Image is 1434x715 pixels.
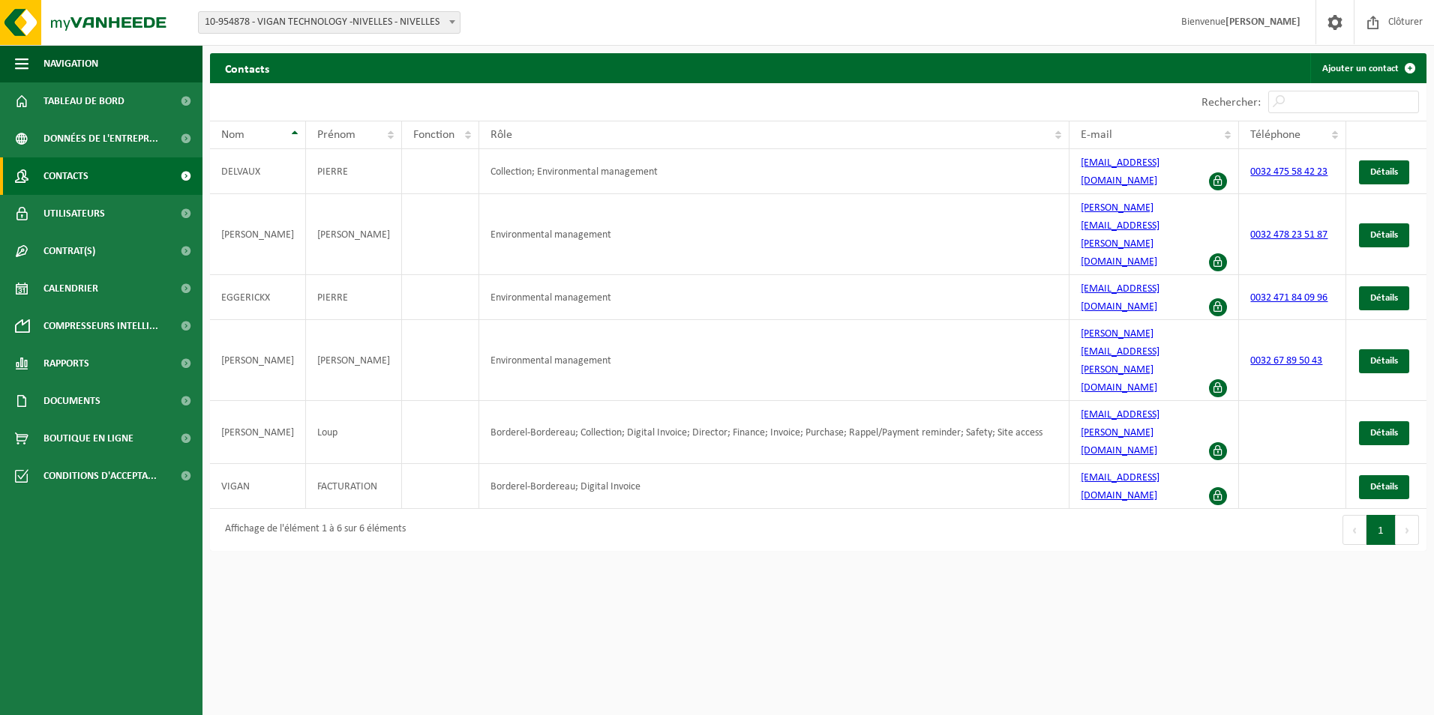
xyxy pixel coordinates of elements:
span: Prénom [317,129,355,141]
span: Détails [1370,230,1398,240]
span: 10-954878 - VIGAN TECHNOLOGY -NIVELLES - NIVELLES [198,11,460,34]
span: Détails [1370,167,1398,177]
td: Loup [306,401,402,464]
a: [EMAIL_ADDRESS][PERSON_NAME][DOMAIN_NAME] [1081,409,1159,456]
td: Collection; Environmental management [479,149,1069,194]
td: Borderel-Bordereau; Collection; Digital Invoice; Director; Finance; Invoice; Purchase; Rappel/Pay... [479,401,1069,464]
a: Détails [1359,349,1409,373]
a: 0032 67 89 50 43 [1250,355,1322,366]
span: Calendrier [43,270,98,307]
span: Boutique en ligne [43,420,133,457]
td: [PERSON_NAME] [306,194,402,275]
td: [PERSON_NAME] [210,194,306,275]
a: Détails [1359,475,1409,499]
td: Environmental management [479,275,1069,320]
a: Détails [1359,421,1409,445]
span: 10-954878 - VIGAN TECHNOLOGY -NIVELLES - NIVELLES [199,12,460,33]
a: [PERSON_NAME][EMAIL_ADDRESS][PERSON_NAME][DOMAIN_NAME] [1081,328,1159,393]
span: Rapports [43,345,89,382]
span: Téléphone [1250,129,1300,141]
span: Nom [221,129,244,141]
span: Tableau de bord [43,82,124,120]
td: FACTURATION [306,464,402,509]
button: 1 [1366,515,1396,545]
a: [PERSON_NAME][EMAIL_ADDRESS][PERSON_NAME][DOMAIN_NAME] [1081,202,1159,268]
td: Borderel-Bordereau; Digital Invoice [479,464,1069,509]
td: Environmental management [479,194,1069,275]
a: 0032 471 84 09 96 [1250,292,1327,304]
span: Contacts [43,157,88,195]
a: Détails [1359,223,1409,247]
button: Next [1396,515,1419,545]
span: Compresseurs intelli... [43,307,158,345]
span: Navigation [43,45,98,82]
td: [PERSON_NAME] [210,401,306,464]
a: [EMAIL_ADDRESS][DOMAIN_NAME] [1081,157,1159,187]
span: Détails [1370,293,1398,303]
div: Affichage de l'élément 1 à 6 sur 6 éléments [217,516,406,543]
td: DELVAUX [210,149,306,194]
td: [PERSON_NAME] [210,320,306,401]
span: Conditions d'accepta... [43,457,157,495]
a: [EMAIL_ADDRESS][DOMAIN_NAME] [1081,472,1159,501]
td: Environmental management [479,320,1069,401]
td: EGGERICKX [210,275,306,320]
label: Rechercher: [1201,97,1261,109]
span: Rôle [490,129,512,141]
button: Previous [1342,515,1366,545]
a: [EMAIL_ADDRESS][DOMAIN_NAME] [1081,283,1159,313]
span: Documents [43,382,100,420]
td: [PERSON_NAME] [306,320,402,401]
a: 0032 475 58 42 23 [1250,166,1327,178]
a: Détails [1359,160,1409,184]
strong: [PERSON_NAME] [1225,16,1300,28]
span: Détails [1370,428,1398,438]
span: Détails [1370,356,1398,366]
span: Fonction [413,129,454,141]
span: Utilisateurs [43,195,105,232]
td: VIGAN [210,464,306,509]
span: Détails [1370,482,1398,492]
h2: Contacts [210,53,284,82]
a: Détails [1359,286,1409,310]
a: 0032 478 23 51 87 [1250,229,1327,241]
iframe: chat widget [7,682,250,715]
span: Contrat(s) [43,232,95,270]
td: PIERRE [306,275,402,320]
span: E-mail [1081,129,1112,141]
span: Données de l'entrepr... [43,120,158,157]
td: PIERRE [306,149,402,194]
a: Ajouter un contact [1310,53,1425,83]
